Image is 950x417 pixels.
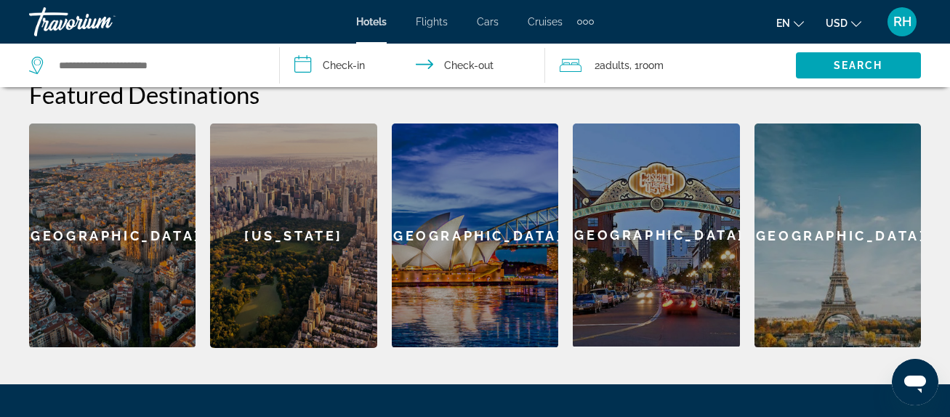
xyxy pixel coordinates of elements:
[577,10,594,33] button: Extra navigation items
[477,16,499,28] a: Cars
[528,16,563,28] a: Cruises
[826,17,848,29] span: USD
[29,80,921,109] h2: Featured Destinations
[892,359,938,405] iframe: Button to launch messaging window
[776,17,790,29] span: en
[826,12,861,33] button: Change currency
[600,60,629,71] span: Adults
[210,124,377,348] a: [US_STATE]
[893,15,911,29] span: RH
[595,55,629,76] span: 2
[796,52,921,78] button: Search
[280,44,545,87] button: Check in and out dates
[545,44,796,87] button: Travelers: 2 adults, 0 children
[29,124,196,348] a: [GEOGRAPHIC_DATA]
[754,124,921,348] a: [GEOGRAPHIC_DATA]
[629,55,664,76] span: , 1
[834,60,883,71] span: Search
[356,16,387,28] a: Hotels
[29,3,174,41] a: Travorium
[883,7,921,37] button: User Menu
[416,16,448,28] a: Flights
[392,124,558,348] a: [GEOGRAPHIC_DATA]
[639,60,664,71] span: Room
[573,124,739,347] div: [GEOGRAPHIC_DATA]
[573,124,739,348] a: [GEOGRAPHIC_DATA]
[776,12,804,33] button: Change language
